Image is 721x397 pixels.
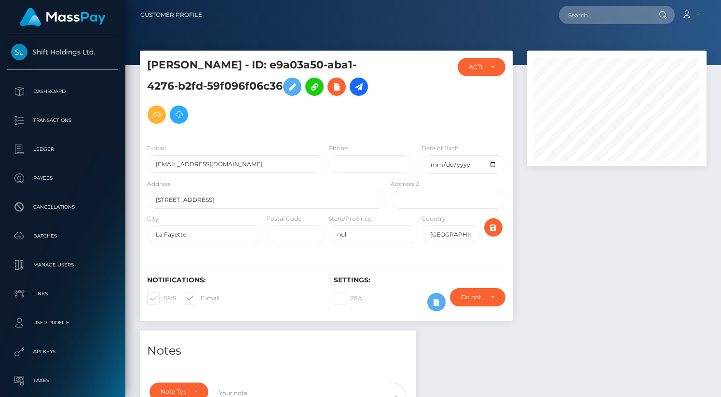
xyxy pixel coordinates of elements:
[11,344,114,359] p: API Keys
[147,292,176,304] label: SMS
[11,373,114,388] p: Taxes
[20,8,106,26] img: MassPay Logo
[7,108,118,132] a: Transactions
[7,79,118,104] a: Dashboard
[391,180,419,188] label: Address 2
[11,287,114,301] p: Links
[11,171,114,185] p: Payees
[11,142,114,157] p: Ledger
[7,340,118,364] a: API Keys
[7,48,118,56] span: Shift Holdings Ltd.
[7,369,118,393] a: Taxes
[328,144,348,153] label: Phone
[7,282,118,306] a: Links
[7,224,118,248] a: Batches
[147,343,409,359] h4: Notes
[11,200,114,214] p: Cancellations
[147,144,166,153] label: E-mail
[140,5,202,25] a: Customer Profile
[7,311,118,335] a: User Profile
[7,137,118,161] a: Ledger
[147,276,319,284] h6: Notifications:
[7,195,118,219] a: Cancellations
[147,58,381,129] h5: [PERSON_NAME] - ID: e9a03a50-aba1-4276-b2fd-59f096f06c36
[458,58,505,76] button: ACTIVE
[334,276,506,284] h6: Settings:
[147,214,159,223] label: City
[11,258,114,272] p: Manage Users
[184,292,219,304] label: E-mail
[422,214,446,223] label: Country
[11,316,114,330] p: User Profile
[7,166,118,190] a: Payees
[422,144,459,153] label: Date of Birth
[469,63,483,71] div: ACTIVE
[11,84,114,99] p: Dashboard
[559,6,650,24] input: Search...
[11,44,27,60] img: Shift Holdings Ltd.
[328,214,371,223] label: State/Province
[350,78,368,96] a: Initiate Payout
[11,229,114,243] p: Batches
[334,292,362,304] label: 2FA
[147,180,171,188] label: Address
[461,293,483,301] div: Do not require
[7,253,118,277] a: Manage Users
[161,388,186,396] div: Note Type
[266,214,301,223] label: Postal Code
[11,113,114,128] p: Transactions
[450,288,505,306] button: Do not require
